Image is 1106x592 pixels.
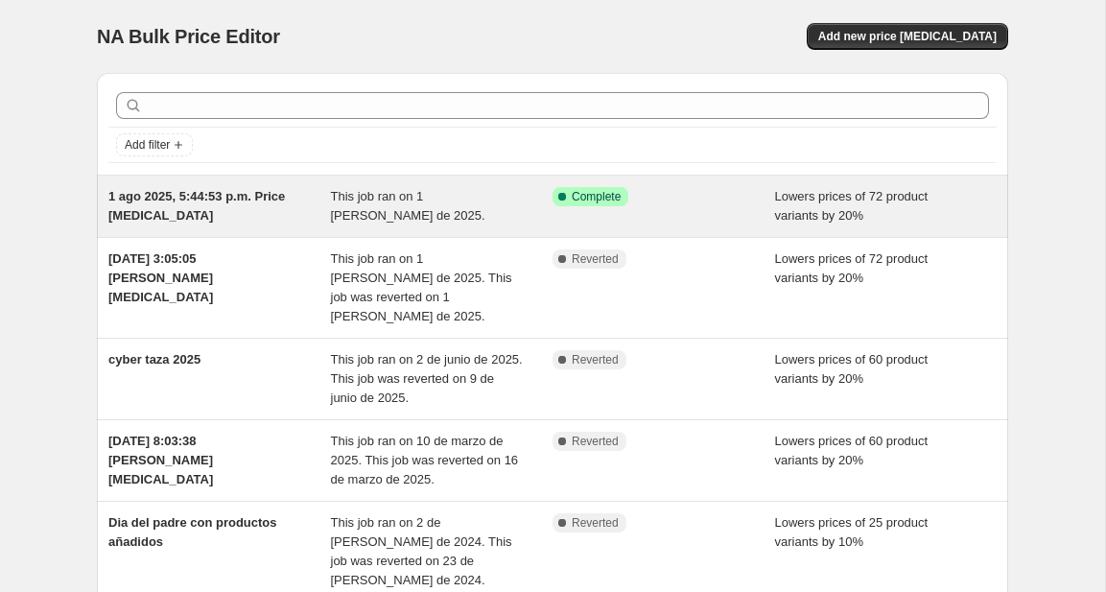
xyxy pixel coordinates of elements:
[331,515,512,587] span: This job ran on 2 de [PERSON_NAME] de 2024. This job was reverted on 23 de [PERSON_NAME] de 2024.
[116,133,193,156] button: Add filter
[775,352,929,386] span: Lowers prices of 60 product variants by 20%
[775,251,929,285] span: Lowers prices of 72 product variants by 20%
[125,137,170,153] span: Add filter
[572,515,619,531] span: Reverted
[572,434,619,449] span: Reverted
[818,29,997,44] span: Add new price [MEDICAL_DATA]
[572,189,621,204] span: Complete
[108,352,200,367] span: cyber taza 2025
[331,352,523,405] span: This job ran on 2 de junio de 2025. This job was reverted on 9 de junio de 2025.
[331,251,512,323] span: This job ran on 1 [PERSON_NAME] de 2025. This job was reverted on 1 [PERSON_NAME] de 2025.
[108,189,285,223] span: 1 ago 2025, 5:44:53 p.m. Price [MEDICAL_DATA]
[108,434,213,486] span: [DATE] 8:03:38 [PERSON_NAME] [MEDICAL_DATA]
[807,23,1008,50] button: Add new price [MEDICAL_DATA]
[97,26,280,47] span: NA Bulk Price Editor
[108,251,213,304] span: [DATE] 3:05:05 [PERSON_NAME] [MEDICAL_DATA]
[775,515,929,549] span: Lowers prices of 25 product variants by 10%
[572,251,619,267] span: Reverted
[572,352,619,367] span: Reverted
[775,434,929,467] span: Lowers prices of 60 product variants by 20%
[331,189,485,223] span: This job ran on 1 [PERSON_NAME] de 2025.
[775,189,929,223] span: Lowers prices of 72 product variants by 20%
[108,515,277,549] span: Dia del padre con productos añadidos
[331,434,519,486] span: This job ran on 10 de marzo de 2025. This job was reverted on 16 de marzo de 2025.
